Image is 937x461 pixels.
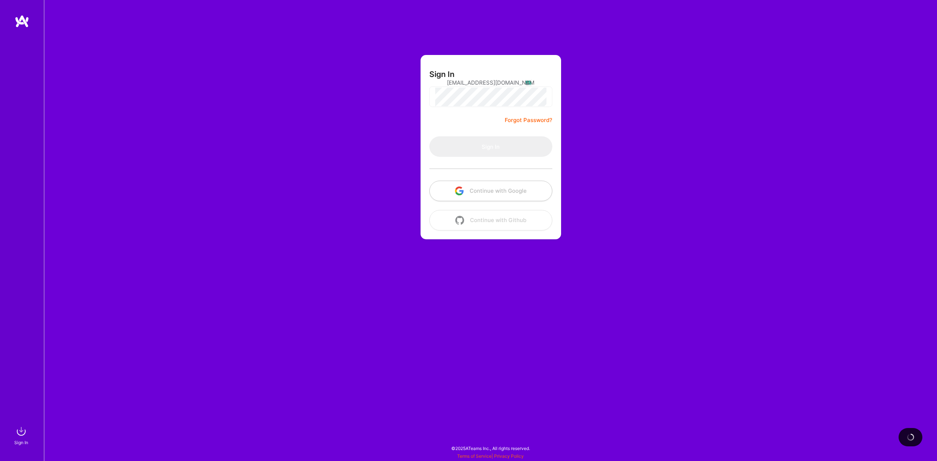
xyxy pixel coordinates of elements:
div: © 2025 ATeams Inc., All rights reserved. [44,439,937,457]
a: Privacy Policy [494,453,524,459]
img: logo [15,15,29,28]
img: icon [455,216,464,225]
button: Continue with Google [429,181,552,201]
button: Continue with Github [429,210,552,230]
div: Sign In [14,439,28,446]
img: sign in [14,424,29,439]
input: Email... [447,73,535,92]
span: | [457,453,524,459]
h3: Sign In [429,70,455,79]
img: icon [455,187,464,195]
a: sign inSign In [15,424,29,446]
button: Sign In [429,136,552,157]
a: Forgot Password? [505,116,552,125]
img: loading [905,432,915,442]
a: Terms of Service [457,453,492,459]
